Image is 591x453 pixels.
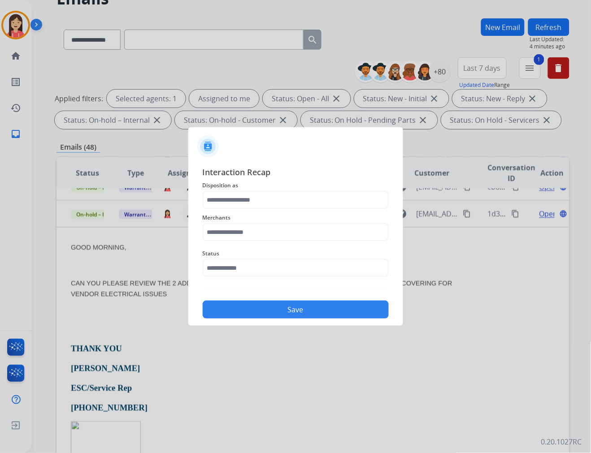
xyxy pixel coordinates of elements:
span: Status [203,248,389,259]
p: 0.20.1027RC [541,437,582,448]
span: Disposition as [203,180,389,191]
button: Save [203,301,389,319]
span: Interaction Recap [203,166,389,180]
span: Merchants [203,212,389,223]
img: contactIcon [197,136,219,157]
